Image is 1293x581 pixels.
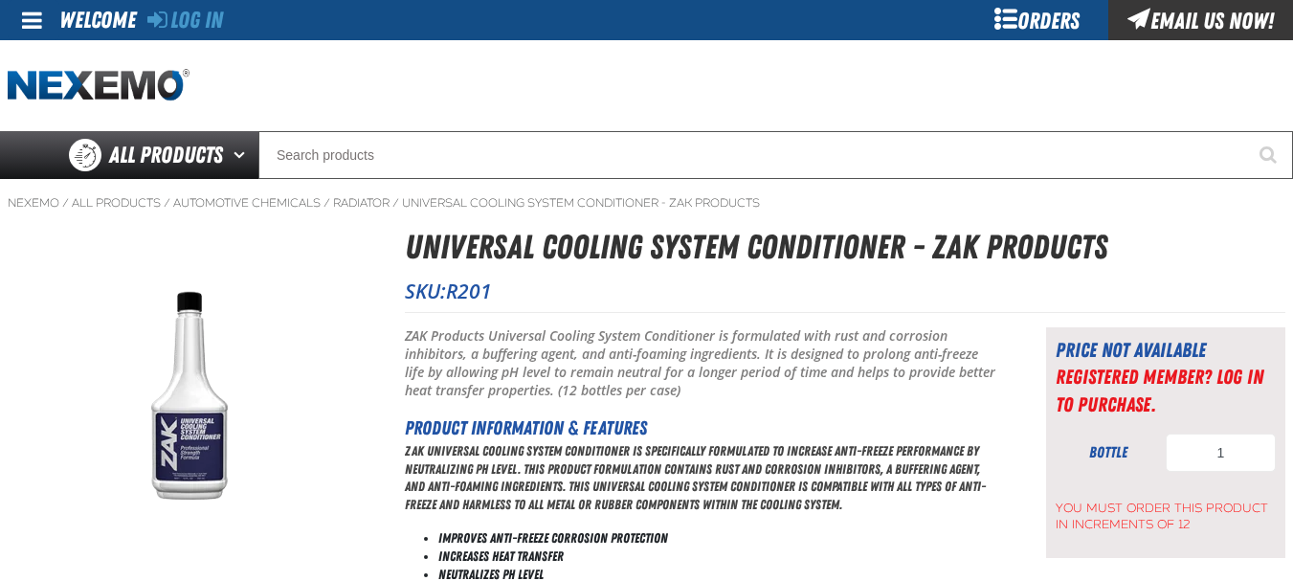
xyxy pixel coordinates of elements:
div: bottle [1056,442,1161,463]
input: Search [258,131,1293,179]
a: Automotive Chemicals [173,195,321,211]
a: Home [8,69,189,102]
nav: Breadcrumbs [8,195,1285,211]
li: Increases Heat Transfer [438,547,998,566]
a: Universal Cooling System Conditioner - ZAK Products [402,195,760,211]
span: / [62,195,69,211]
img: Universal Cooling System Conditioner - ZAK Products [9,261,370,541]
a: Registered Member? Log In to purchase. [1056,365,1263,415]
h2: Product Information & Features [405,413,998,442]
button: Open All Products pages [227,131,258,179]
span: / [164,195,170,211]
input: Product Quantity [1166,434,1276,472]
span: / [323,195,330,211]
button: Start Searching [1245,131,1293,179]
p: ZAK Products Universal Cooling System Conditioner is formulated with rust and corrosion inhibitor... [405,327,998,400]
img: Nexemo logo [8,69,189,102]
a: Nexemo [8,195,59,211]
a: All Products [72,195,161,211]
a: Log In [147,7,223,34]
p: SKU: [405,278,1285,304]
span: You must order this product in increments of 12 [1056,491,1276,533]
span: All Products [109,138,223,172]
li: Improves Anti-Freeze Corrosion Protection [438,529,998,547]
div: Price not available [1056,337,1276,364]
h1: Universal Cooling System Conditioner - ZAK Products [405,222,1285,273]
p: ZAK Universal Cooling System Conditioner is specifically formulated to increase anti-freeze perfo... [405,442,998,515]
span: R201 [446,278,492,304]
a: Radiator [333,195,390,211]
span: / [392,195,399,211]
